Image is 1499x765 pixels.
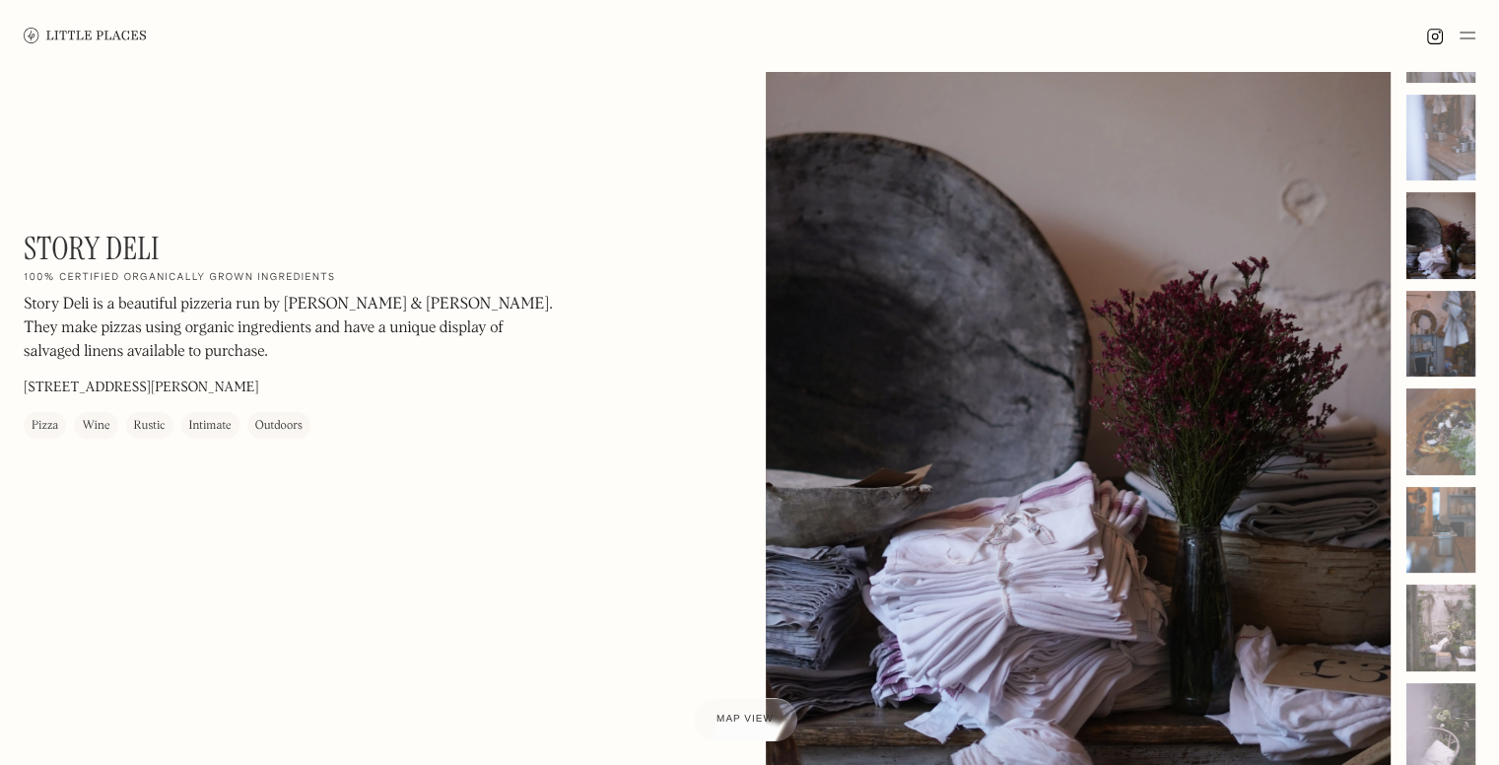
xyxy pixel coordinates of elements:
[189,416,232,436] div: Intimate
[32,416,58,436] div: Pizza
[24,293,556,364] p: Story Deli is a beautiful pizzeria run by [PERSON_NAME] & [PERSON_NAME]. They make pizzas using o...
[716,714,774,725] span: Map view
[693,698,797,741] a: Map view
[24,378,259,398] p: [STREET_ADDRESS][PERSON_NAME]
[255,416,303,436] div: Outdoors
[134,416,166,436] div: Rustic
[82,416,109,436] div: Wine
[24,271,335,285] h2: 100% certified organically grown ingredients
[24,230,160,267] h1: Story Deli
